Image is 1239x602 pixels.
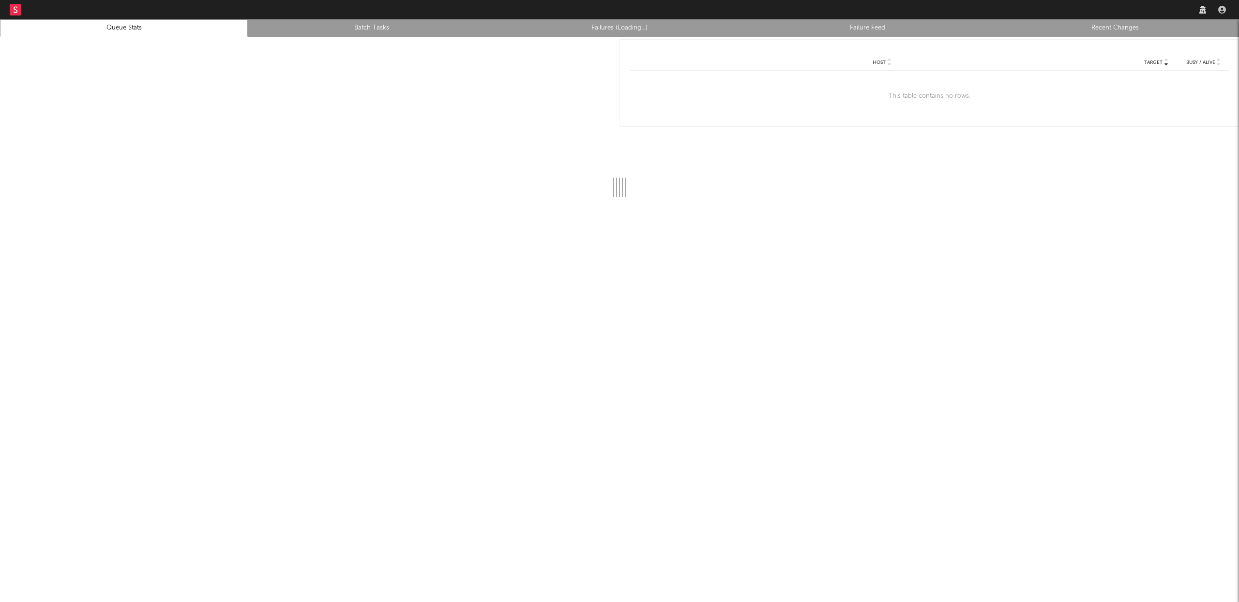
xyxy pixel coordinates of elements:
[5,22,242,34] a: Queue Stats
[501,22,738,34] a: Failures (Loading...)
[873,60,886,65] span: Host
[253,22,490,34] a: Batch Tasks
[1144,60,1163,65] span: Target
[749,22,986,34] a: Failure Feed
[997,22,1234,34] a: Recent Changes
[630,71,1229,121] div: This table contains no rows.
[1186,60,1215,65] span: Busy / Alive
